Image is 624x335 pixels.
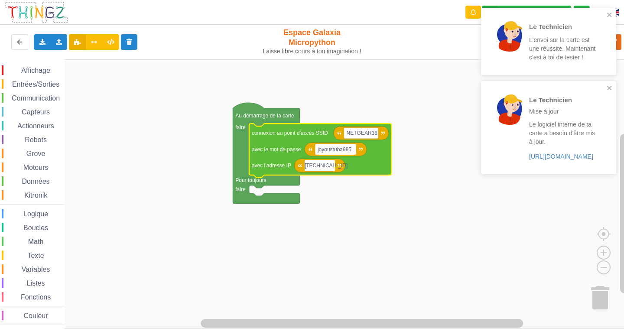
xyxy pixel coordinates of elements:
[4,1,69,24] img: thingz_logo.png
[252,146,301,153] text: avec le mot de passe
[529,95,597,104] p: Le Technicien
[23,312,49,319] span: Couleur
[317,146,351,153] text: joyoustuba995
[23,192,49,199] span: Kitronik
[21,178,51,185] span: Données
[529,22,597,31] p: Le Technicien
[25,150,47,157] span: Grove
[235,113,294,119] text: Au démarrage de la carte
[529,153,593,160] a: [URL][DOMAIN_NAME]
[22,164,50,171] span: Moteurs
[252,130,328,136] text: connexion au point d'accès SSID
[482,6,571,19] div: Ta base fonctionne bien !
[22,224,49,231] span: Boucles
[11,81,61,88] span: Entrées/Sorties
[23,136,48,143] span: Robots
[22,210,49,218] span: Logique
[235,124,246,130] text: faire
[607,11,613,20] button: close
[347,130,378,136] text: NETGEAR38
[529,36,597,62] p: L'envoi sur la carte est une réussite. Maintenant c'est à toi de tester !
[26,252,45,259] span: Texte
[16,122,55,130] span: Actionneurs
[235,186,246,192] text: faire
[20,266,52,273] span: Variables
[252,163,291,169] text: avec l'adresse IP
[235,177,266,183] text: Pour toujours
[529,120,597,146] p: Le logiciel interne de ta carte a besoin d'être mis à jour.
[26,280,46,287] span: Listes
[307,163,348,169] text: [TECHNICAL_ID]
[10,94,61,102] span: Communication
[259,28,365,55] div: Espace Galaxia Micropython
[20,67,51,74] span: Affichage
[20,108,51,116] span: Capteurs
[27,238,45,245] span: Math
[259,48,365,55] div: Laisse libre cours à ton imagination !
[607,85,613,93] button: close
[529,107,597,116] p: Mise à jour
[19,293,52,301] span: Fonctions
